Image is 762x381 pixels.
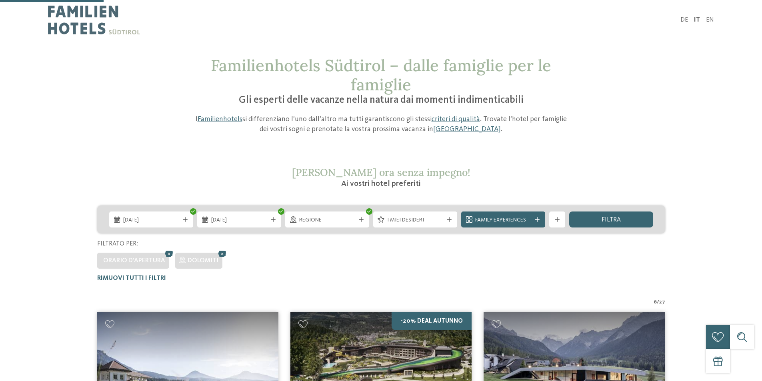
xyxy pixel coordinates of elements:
[654,298,657,306] span: 6
[657,298,659,306] span: /
[188,257,218,264] span: Dolomiti
[706,17,714,23] a: EN
[103,257,165,264] span: Orario d'apertura
[97,275,166,281] span: Rimuovi tutti i filtri
[123,216,179,224] span: [DATE]
[694,17,700,23] a: IT
[191,114,571,134] p: I si differenziano l’uno dall’altro ma tutti garantiscono gli stessi . Trovate l’hotel per famigl...
[299,216,355,224] span: Regione
[292,166,470,179] span: [PERSON_NAME] ora senza impegno!
[602,217,621,223] span: filtra
[341,180,421,188] span: Ai vostri hotel preferiti
[211,216,267,224] span: [DATE]
[211,55,551,95] span: Familienhotels Südtirol – dalle famiglie per le famiglie
[475,216,531,224] span: Family Experiences
[433,126,501,133] a: [GEOGRAPHIC_DATA]
[432,116,480,123] a: criteri di qualità
[387,216,443,224] span: I miei desideri
[97,241,138,247] span: Filtrato per:
[659,298,665,306] span: 27
[680,17,688,23] a: DE
[239,95,524,105] span: Gli esperti delle vacanze nella natura dai momenti indimenticabili
[198,116,242,123] a: Familienhotels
